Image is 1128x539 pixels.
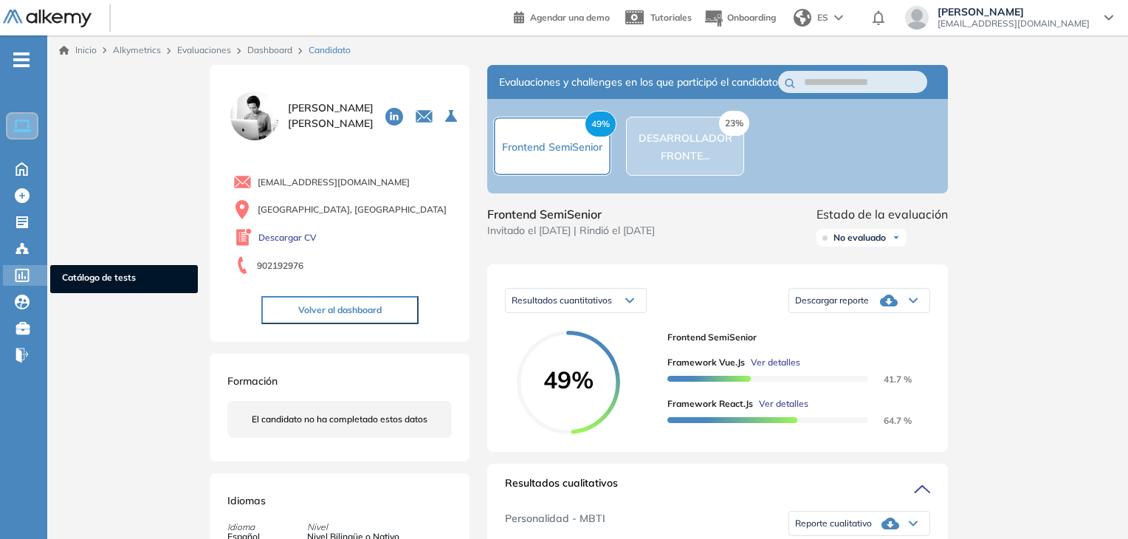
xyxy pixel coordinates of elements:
a: Evaluaciones [177,44,231,55]
img: Ícono de flecha [892,233,901,242]
span: Resultados cualitativos [505,476,618,499]
span: 49% [585,111,616,137]
span: [PERSON_NAME] [938,6,1090,18]
span: 23% [719,111,749,136]
span: DESARROLLADOR FRONTE... [639,131,732,162]
span: Tutoriales [650,12,692,23]
span: Agendar una demo [530,12,610,23]
span: Estado de la evaluación [816,205,948,223]
i: - [13,58,30,61]
span: Framework Vue.js [667,356,745,369]
span: 49% [517,368,620,391]
span: [EMAIL_ADDRESS][DOMAIN_NAME] [938,18,1090,30]
a: Descargar CV [258,231,317,244]
span: Alkymetrics [113,44,161,55]
span: Personalidad - MBTI [505,511,605,536]
span: Frontend SemiSenior [487,205,655,223]
span: 64.7 % [866,415,912,426]
span: Evaluaciones y challenges en los que participó el candidato [499,75,778,90]
button: Onboarding [704,2,776,34]
span: Idioma [227,521,260,534]
span: El candidato no ha completado estos datos [252,413,427,426]
a: Agendar una demo [514,7,610,25]
span: Frontend SemiSenior [502,140,602,154]
span: Reporte cualitativo [795,518,872,529]
span: Nivel [307,521,399,534]
img: PROFILE_MENU_LOGO_USER [227,89,282,143]
img: arrow [834,15,843,21]
span: 902192976 [257,259,303,272]
button: Volver al dashboard [261,296,419,324]
span: Formación [227,374,278,388]
span: Ver detalles [751,356,800,369]
button: Ver detalles [745,356,800,369]
img: Logo [3,10,92,28]
span: Descargar reporte [795,295,869,306]
span: Idiomas [227,494,266,507]
span: Frontend SemiSenior [667,331,918,344]
span: Framework React.js [667,397,753,411]
span: [GEOGRAPHIC_DATA], [GEOGRAPHIC_DATA] [258,203,447,216]
span: [EMAIL_ADDRESS][DOMAIN_NAME] [258,176,410,189]
span: Onboarding [727,12,776,23]
button: Ver detalles [753,397,808,411]
img: world [794,9,811,27]
span: Resultados cuantitativos [512,295,612,306]
span: ES [817,11,828,24]
span: Catálogo de tests [62,271,186,287]
span: Candidato [309,44,351,57]
span: 41.7 % [866,374,912,385]
span: No evaluado [833,232,886,244]
span: Invitado el [DATE] | Rindió el [DATE] [487,223,655,238]
a: Inicio [59,44,97,57]
a: Dashboard [247,44,292,55]
span: Ver detalles [759,397,808,411]
span: [PERSON_NAME] [PERSON_NAME] [288,100,374,131]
